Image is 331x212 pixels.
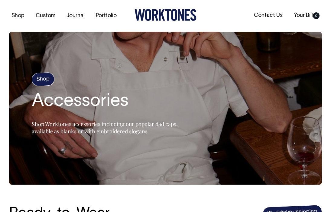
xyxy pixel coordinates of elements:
[32,120,178,135] span: Shop Worktones accessories including our popular dad caps, available as blanks or with embroidere...
[291,11,322,21] a: Your Bill0
[31,72,55,86] h4: Shop
[93,11,119,21] a: Portfolio
[9,11,27,21] a: Shop
[64,11,87,21] a: Journal
[313,12,320,19] span: 0
[33,11,58,21] a: Custom
[32,92,183,111] h2: Accessories
[251,11,285,21] a: Contact Us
